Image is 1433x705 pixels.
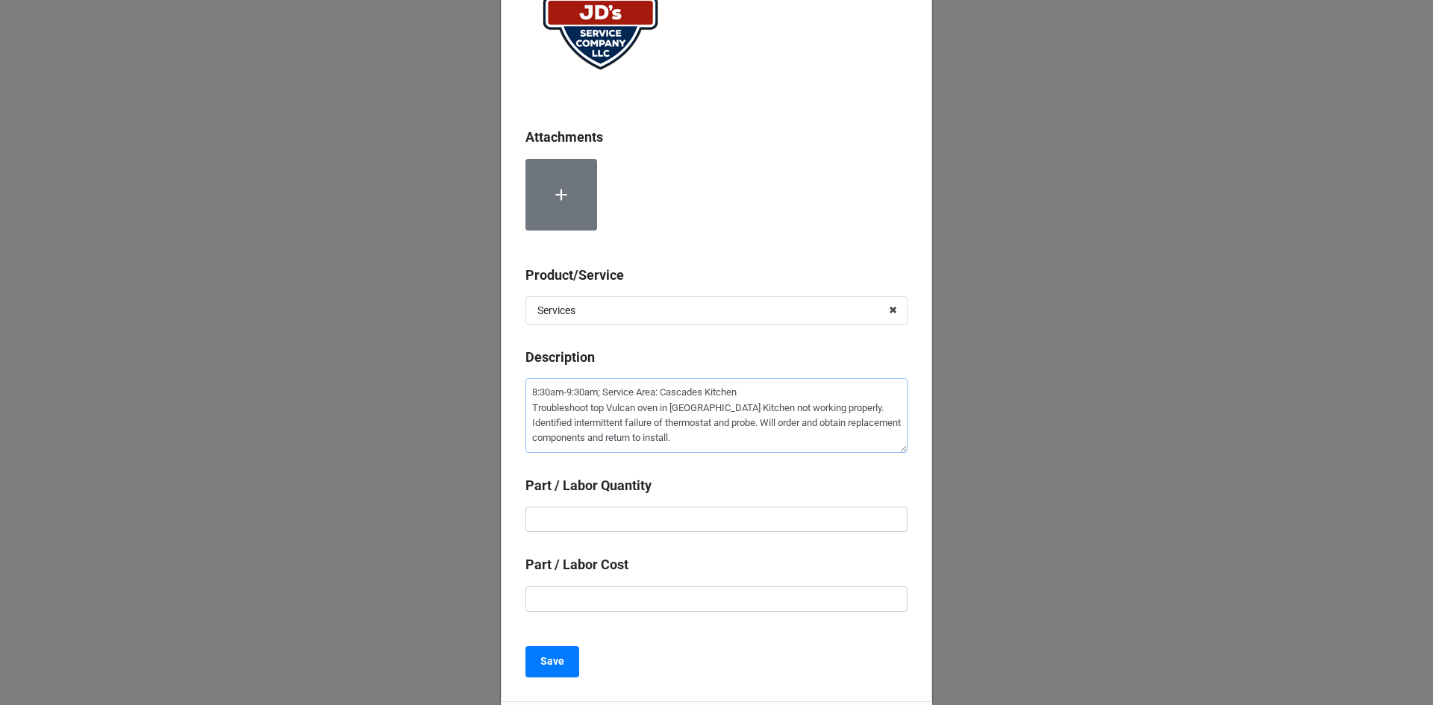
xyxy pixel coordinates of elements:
div: Services [537,305,575,316]
button: Save [525,646,579,677]
label: Part / Labor Cost [525,554,628,575]
textarea: 8:30am-9:30am; Service Area: Cascades Kitchen Troubleshoot top Vulcan oven in [GEOGRAPHIC_DATA] K... [525,378,908,453]
b: Save [540,654,564,669]
label: Attachments [525,127,603,148]
label: Part / Labor Quantity [525,475,652,496]
label: Product/Service [525,265,624,286]
label: Description [525,347,595,368]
